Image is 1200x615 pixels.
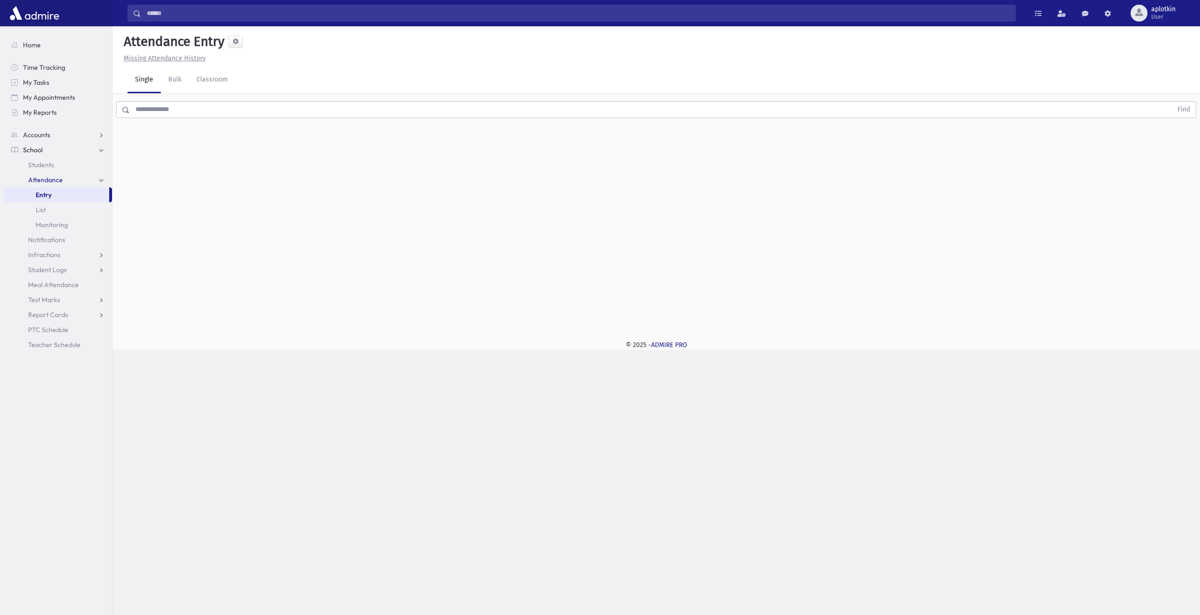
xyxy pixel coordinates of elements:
[36,221,68,229] span: Monitoring
[120,54,206,62] a: Missing Attendance History
[23,131,50,139] span: Accounts
[28,176,63,184] span: Attendance
[28,251,60,259] span: Infractions
[23,146,43,154] span: School
[23,108,57,117] span: My Reports
[4,60,112,75] a: Time Tracking
[4,75,112,90] a: My Tasks
[4,292,112,307] a: Test Marks
[189,67,235,93] a: Classroom
[1151,13,1176,21] span: User
[4,217,112,232] a: Monitoring
[28,266,67,274] span: Student Logs
[120,34,225,50] h5: Attendance Entry
[28,236,65,244] span: Notifications
[4,187,109,202] a: Entry
[4,277,112,292] a: Meal Attendance
[23,93,75,102] span: My Appointments
[28,311,68,319] span: Report Cards
[23,63,65,72] span: Time Tracking
[4,232,112,247] a: Notifications
[28,326,68,334] span: PTC Schedule
[4,247,112,262] a: Infractions
[4,202,112,217] a: List
[1151,6,1176,13] span: aplotkin
[4,262,112,277] a: Student Logs
[28,161,54,169] span: Students
[4,90,112,105] a: My Appointments
[4,127,112,142] a: Accounts
[4,322,112,337] a: PTC Schedule
[4,37,112,52] a: Home
[28,341,81,349] span: Teacher Schedule
[127,67,161,93] a: Single
[36,206,46,214] span: List
[651,341,687,349] a: ADMIRE PRO
[4,157,112,172] a: Students
[23,78,49,87] span: My Tasks
[7,4,61,22] img: AdmirePro
[141,5,1015,22] input: Search
[4,337,112,352] a: Teacher Schedule
[127,340,1185,350] div: © 2025 -
[28,296,60,304] span: Test Marks
[4,105,112,120] a: My Reports
[23,41,41,49] span: Home
[4,172,112,187] a: Attendance
[4,142,112,157] a: School
[28,281,79,289] span: Meal Attendance
[36,191,52,199] span: Entry
[1172,102,1196,118] button: Find
[4,307,112,322] a: Report Cards
[161,67,189,93] a: Bulk
[124,54,206,62] u: Missing Attendance History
